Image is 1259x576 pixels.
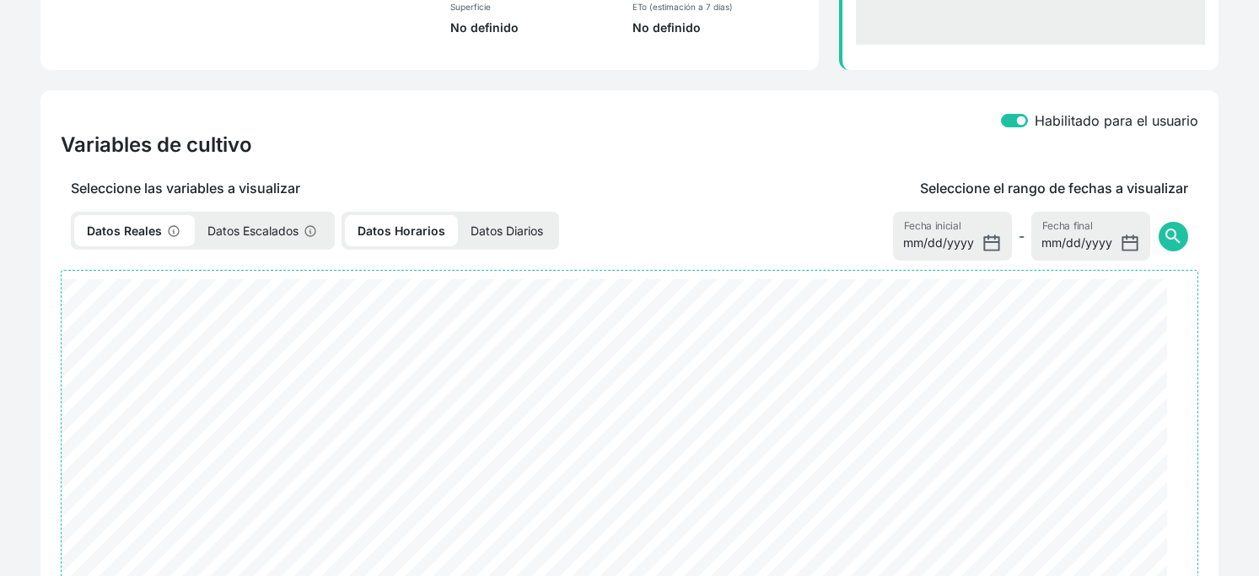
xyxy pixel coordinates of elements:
label: Habilitado para el usuario [1035,110,1198,131]
p: ETo (estimación a 7 días) [632,1,805,13]
p: Seleccione el rango de fechas a visualizar [920,178,1188,198]
p: No definido [450,19,613,36]
button: search [1159,222,1188,251]
h4: Variables de cultivo [61,132,252,158]
p: Datos Diarios [458,215,556,246]
span: - [1019,226,1025,246]
p: Datos Horarios [345,215,458,246]
p: Superficie [450,1,613,13]
p: No definido [632,19,805,36]
p: Seleccione las variables a visualizar [61,178,716,198]
span: search [1163,226,1183,246]
p: Datos Reales [74,215,195,246]
p: Datos Escalados [195,215,331,246]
